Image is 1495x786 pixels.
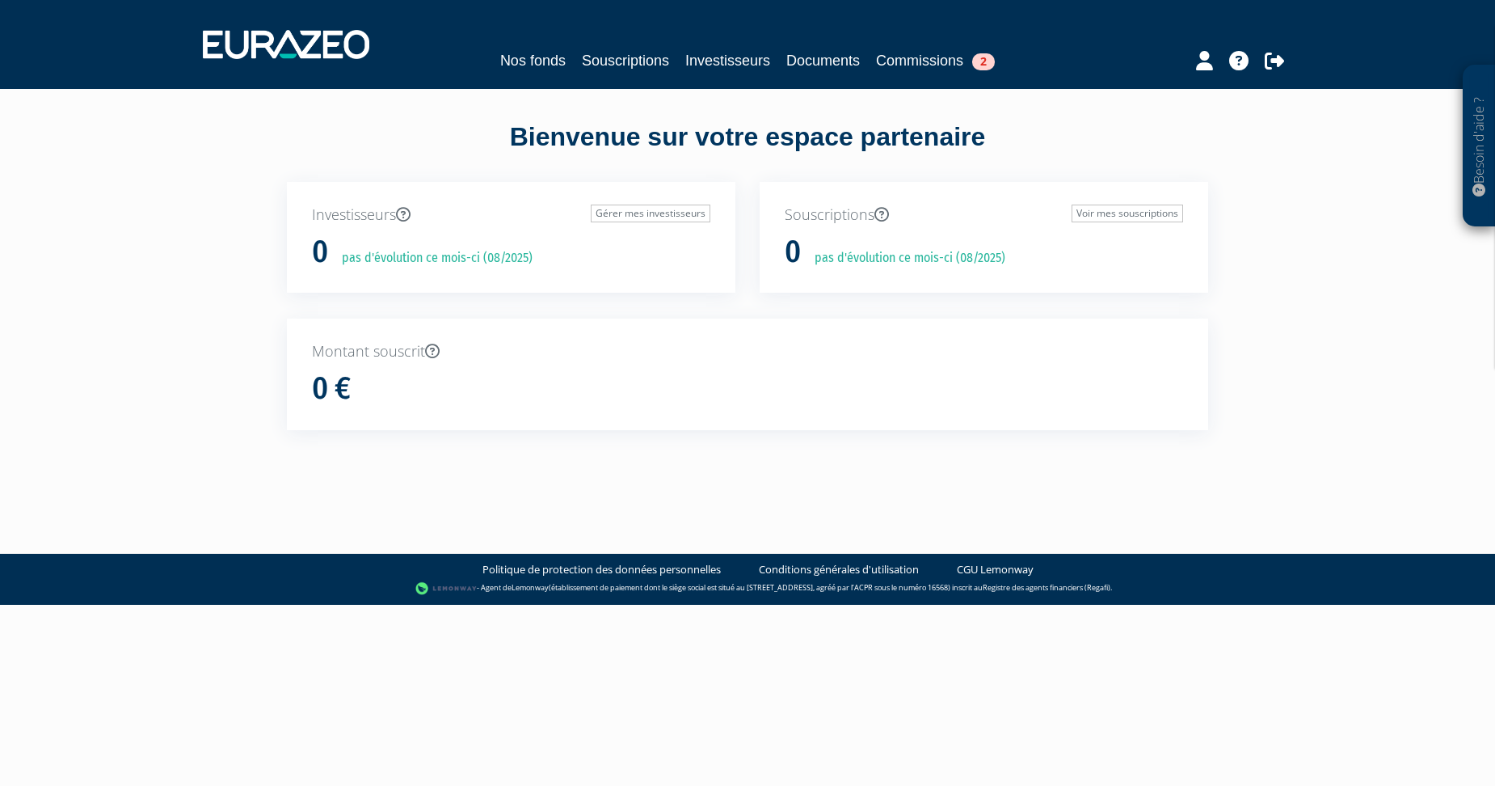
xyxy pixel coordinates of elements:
div: Bienvenue sur votre espace partenaire [275,119,1220,182]
a: Gérer mes investisseurs [591,205,710,222]
a: Documents [786,49,860,72]
div: - Agent de (établissement de paiement dont le siège social est situé au [STREET_ADDRESS], agréé p... [16,581,1479,597]
h1: 0 [312,235,328,269]
h1: 0 [785,235,801,269]
img: 1732889491-logotype_eurazeo_blanc_rvb.png [203,30,369,59]
a: Souscriptions [582,49,669,72]
span: 2 [972,53,995,70]
a: Lemonway [512,582,549,593]
h1: 0 € [312,372,351,406]
a: Nos fonds [500,49,566,72]
p: Investisseurs [312,205,710,226]
a: Investisseurs [685,49,770,72]
p: pas d'évolution ce mois-ci (08/2025) [803,249,1005,268]
p: Souscriptions [785,205,1183,226]
a: Conditions générales d'utilisation [759,562,919,577]
a: Politique de protection des données personnelles [482,562,721,577]
a: Registre des agents financiers (Regafi) [983,582,1110,593]
p: Montant souscrit [312,341,1183,362]
a: Voir mes souscriptions [1072,205,1183,222]
a: CGU Lemonway [957,562,1034,577]
p: Besoin d'aide ? [1470,74,1489,219]
a: Commissions2 [876,49,995,72]
img: logo-lemonway.png [415,581,478,597]
p: pas d'évolution ce mois-ci (08/2025) [331,249,533,268]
